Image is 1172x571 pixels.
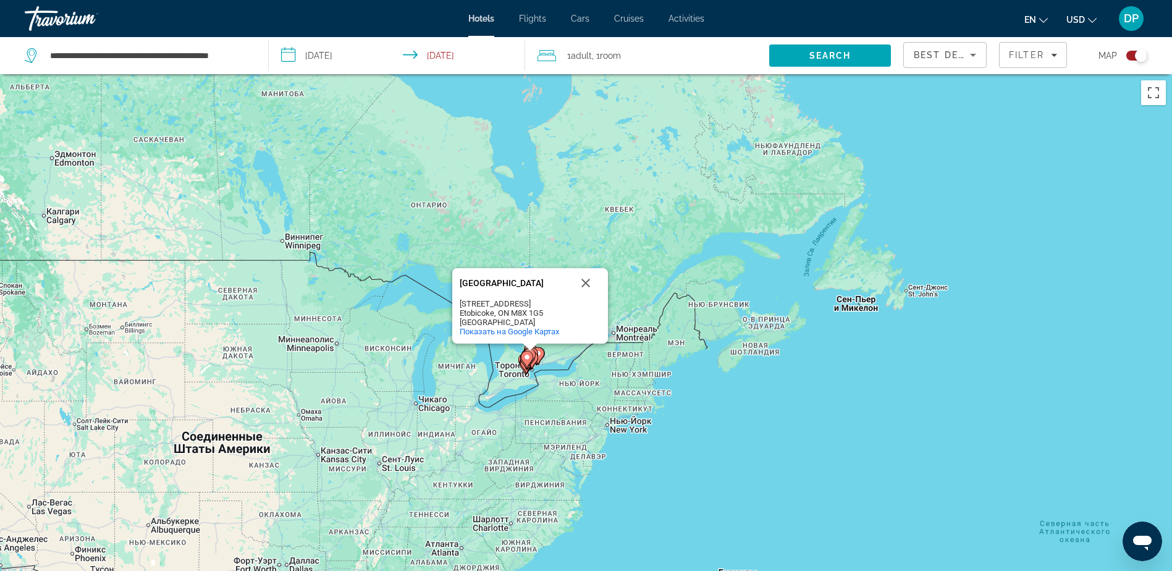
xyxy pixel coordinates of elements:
mat-select: Sort by [914,48,976,62]
a: Показать на Google Картах [460,327,559,336]
div: Etobicoke, ON M8X 1G5 [460,308,571,318]
button: Включить полноэкранный режим [1141,80,1166,105]
a: Hotels [468,14,494,23]
button: Закрыть [571,268,601,298]
a: Activities [668,14,704,23]
div: Old Mill Toronto Hotel [452,268,608,344]
span: DP [1124,12,1139,25]
button: Select check in and out date [269,37,525,74]
span: Adult [571,51,592,61]
span: Room [600,51,621,61]
button: Travelers: 1 adult, 0 children [525,37,769,74]
span: en [1024,15,1036,25]
button: Search [769,44,891,67]
button: Change language [1024,11,1048,28]
iframe: Кнопка запуска окна обмена сообщениями [1123,522,1162,561]
span: , 1 [592,47,621,64]
span: Search [809,51,851,61]
span: Best Deals [914,50,978,60]
span: Filter [1009,50,1044,60]
input: Search hotel destination [49,46,250,65]
span: 1 [567,47,592,64]
a: Cruises [614,14,644,23]
a: Cars [571,14,589,23]
button: Toggle map [1117,50,1147,61]
span: USD [1066,15,1085,25]
a: Flights [519,14,546,23]
button: Change currency [1066,11,1097,28]
div: [GEOGRAPHIC_DATA] [460,279,571,288]
div: [STREET_ADDRESS] [460,299,571,308]
a: Travorium [25,2,148,35]
button: User Menu [1115,6,1147,32]
button: Filters [999,42,1067,68]
span: Map [1098,47,1117,64]
div: [GEOGRAPHIC_DATA] [460,318,571,327]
